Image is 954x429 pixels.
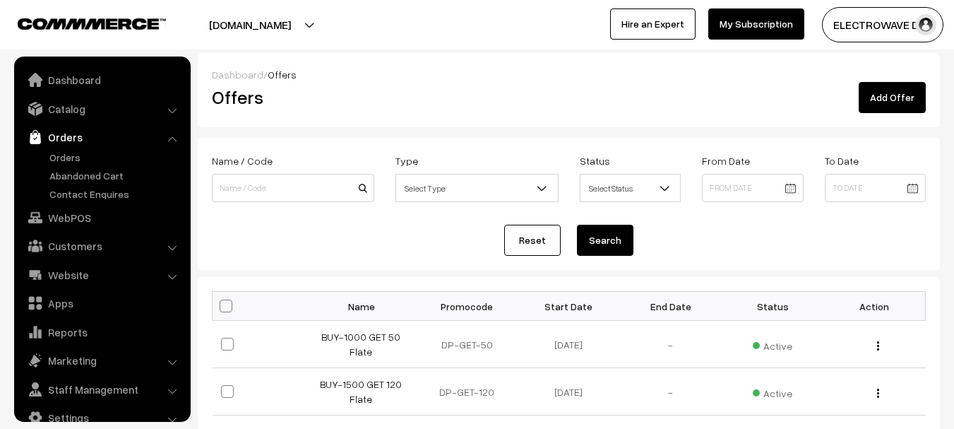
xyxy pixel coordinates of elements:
a: Abandoned Cart [46,168,186,183]
a: Reports [18,319,186,345]
a: BUY-1000 GET 50 Flate [321,331,400,358]
button: [DOMAIN_NAME] [160,7,340,42]
label: Status [580,153,610,168]
a: WebPOS [18,205,186,230]
span: Select Status [580,176,681,201]
a: Customers [18,233,186,259]
button: ELECTROWAVE DE… [822,7,943,42]
img: Menu [877,389,879,398]
img: user [915,14,936,35]
h2: Offers [212,86,436,108]
img: COMMMERCE [18,18,166,29]
td: - [620,368,722,416]
label: To Date [825,153,859,168]
td: [DATE] [518,368,619,416]
th: Action [823,292,925,321]
a: Hire an Expert [610,8,696,40]
td: DP-GET-120 [416,368,518,416]
a: Staff Management [18,377,186,402]
a: Dashboard [18,67,186,93]
label: Name / Code [212,153,273,168]
a: Contact Enquires [46,187,186,201]
a: My Subscription [708,8,804,40]
img: Menu [877,341,879,351]
a: Orders [46,150,186,165]
input: Name / Code [212,174,374,202]
a: Reset [504,225,561,256]
span: Select Status [580,174,681,202]
th: Promocode [416,292,518,321]
span: Active [753,335,792,353]
a: Dashboard [212,69,263,81]
span: Select Type [395,174,558,202]
a: Orders [18,124,186,150]
td: - [620,321,722,368]
a: Apps [18,290,186,316]
a: Add Offer [859,82,926,113]
input: From Date [702,174,804,202]
td: DP-GET-50 [416,321,518,368]
button: Search [577,225,633,256]
a: Catalog [18,96,186,122]
span: Offers [268,69,297,81]
input: To Date [825,174,926,202]
label: Type [395,153,418,168]
span: Active [753,382,792,401]
a: COMMMERCE [18,14,141,31]
th: Start Date [518,292,619,321]
span: Select Type [396,176,557,201]
th: Status [722,292,823,321]
a: Website [18,262,186,288]
a: Marketing [18,348,186,373]
div: / [212,67,926,82]
th: Name [314,292,416,321]
th: End Date [620,292,722,321]
td: [DATE] [518,321,619,368]
label: From Date [702,153,750,168]
a: BUY-1500 GET 120 Flate [320,378,402,405]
